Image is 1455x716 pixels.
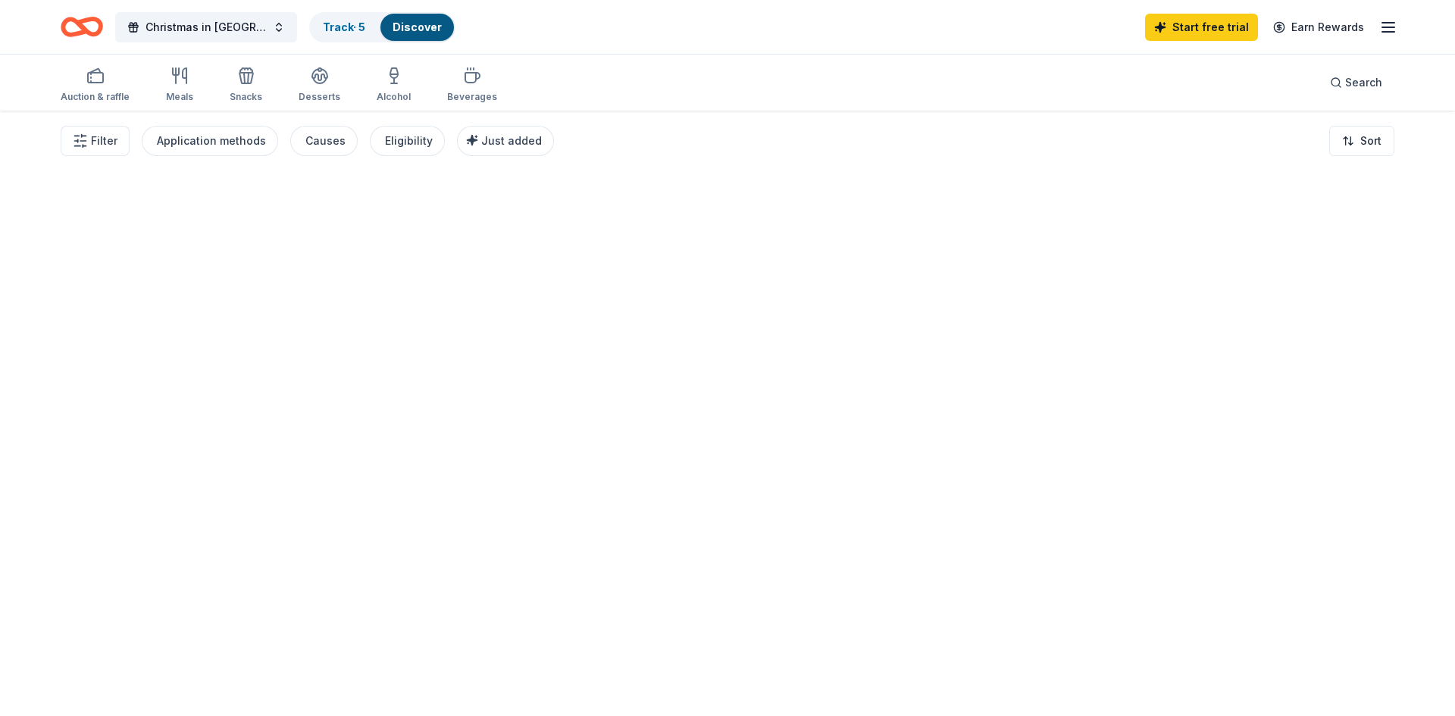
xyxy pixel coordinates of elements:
button: Filter [61,126,130,156]
button: Meals [166,61,193,111]
button: Auction & raffle [61,61,130,111]
button: Eligibility [370,126,445,156]
span: Filter [91,132,117,150]
a: Discover [393,20,442,33]
a: Earn Rewards [1264,14,1373,41]
button: Application methods [142,126,278,156]
span: Sort [1360,132,1381,150]
button: Christmas in [GEOGRAPHIC_DATA] [115,12,297,42]
div: Auction & raffle [61,91,130,103]
div: Beverages [447,91,497,103]
div: Application methods [157,132,266,150]
button: Snacks [230,61,262,111]
span: Just added [481,134,542,147]
a: Start free trial [1145,14,1258,41]
button: Track· 5Discover [309,12,455,42]
div: Snacks [230,91,262,103]
div: Eligibility [385,132,433,150]
span: Search [1345,73,1382,92]
span: Christmas in [GEOGRAPHIC_DATA] [145,18,267,36]
div: Causes [305,132,346,150]
a: Home [61,9,103,45]
div: Desserts [299,91,340,103]
button: Sort [1329,126,1394,156]
a: Track· 5 [323,20,365,33]
div: Alcohol [377,91,411,103]
button: Just added [457,126,554,156]
button: Desserts [299,61,340,111]
button: Causes [290,126,358,156]
button: Alcohol [377,61,411,111]
div: Meals [166,91,193,103]
button: Beverages [447,61,497,111]
button: Search [1318,67,1394,98]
